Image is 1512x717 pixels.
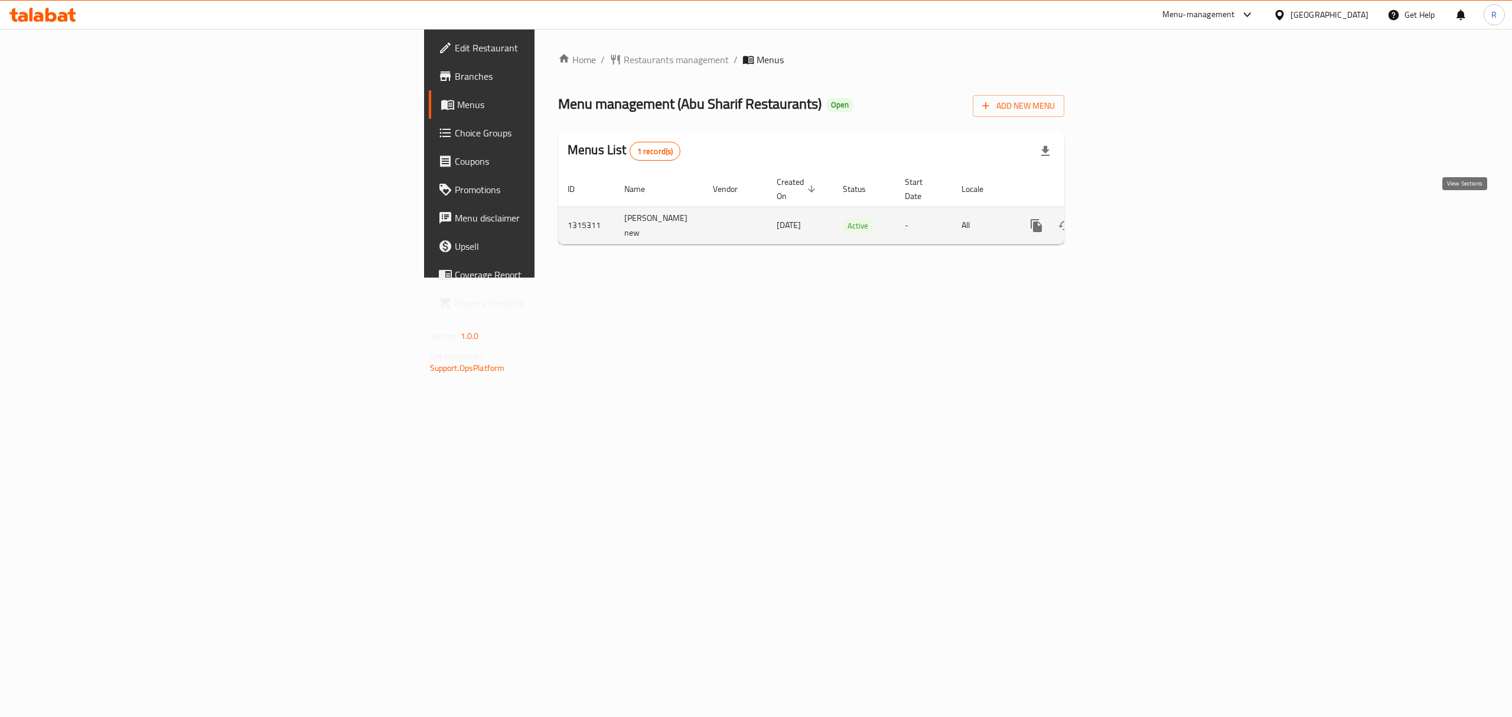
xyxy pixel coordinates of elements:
a: Coupons [429,147,677,175]
div: Export file [1031,137,1060,165]
h2: Menus List [568,141,680,161]
a: Branches [429,62,677,90]
span: Menu management ( Abu Sharif Restaurants ) [558,90,822,117]
span: Grocery Checklist [455,296,667,310]
span: Upsell [455,239,667,253]
button: Add New Menu [973,95,1064,117]
span: R [1491,8,1497,21]
span: Version: [430,328,459,344]
span: Add New Menu [982,99,1055,113]
span: Coupons [455,154,667,168]
span: Choice Groups [455,126,667,140]
th: Actions [1013,171,1145,207]
a: Promotions [429,175,677,204]
div: [GEOGRAPHIC_DATA] [1291,8,1368,21]
span: Promotions [455,182,667,197]
span: Menu disclaimer [455,211,667,225]
span: Vendor [713,182,753,196]
span: Active [843,219,873,233]
table: enhanced table [558,171,1145,245]
a: Upsell [429,232,677,260]
a: Support.OpsPlatform [430,360,505,376]
span: Branches [455,69,667,83]
li: / [734,53,738,67]
a: Choice Groups [429,119,677,147]
span: 1.0.0 [461,328,479,344]
span: Locale [962,182,999,196]
span: 1 record(s) [630,146,680,157]
div: Total records count [630,142,681,161]
a: Grocery Checklist [429,289,677,317]
span: Coverage Report [455,268,667,282]
button: more [1022,211,1051,240]
a: Coverage Report [429,260,677,289]
span: Edit Restaurant [455,41,667,55]
a: Edit Restaurant [429,34,677,62]
td: - [895,207,952,244]
span: Status [843,182,881,196]
span: Start Date [905,175,938,203]
span: Get support on: [430,348,484,364]
span: Created On [777,175,819,203]
td: All [952,207,1013,244]
span: Open [826,100,853,110]
span: Name [624,182,660,196]
nav: breadcrumb [558,53,1064,67]
a: Menu disclaimer [429,204,677,232]
div: Menu-management [1162,8,1235,22]
a: Menus [429,90,677,119]
span: ID [568,182,590,196]
div: Open [826,98,853,112]
span: Menus [757,53,784,67]
span: Menus [457,97,667,112]
span: [DATE] [777,217,801,233]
